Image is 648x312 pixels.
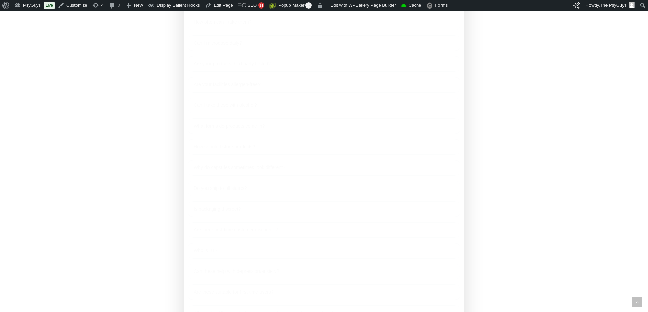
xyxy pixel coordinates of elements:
[188,35,460,51] a: Can I microdose daily?
[188,264,460,279] a: Can these help with depression/anxiety?
[629,2,635,8] img: Avatar photo
[305,2,312,9] span: 3
[188,98,460,113] a: Can I take these with alcohol?
[188,284,460,300] a: Are these suitable for first-time users?
[188,243,460,259] a: Who is JT?
[188,160,460,176] a: Why do capsules sometimes look different?
[188,181,460,196] a: Do you ship to all states?
[188,56,460,72] a: Are your products third-party tested?
[44,2,55,9] a: Live
[188,118,460,134] a: What forms do products come in?
[188,222,460,238] a: Are there first-time customer discounts?
[188,15,460,30] a: How often can I take them?
[632,297,642,307] a: Back to top
[258,2,264,9] div: 11
[188,139,460,155] a: How should I store products?
[188,201,460,217] a: Is packaging discreet?
[600,3,627,8] span: The PsyGuys
[188,77,460,93] a: Are your facilities allergen-free?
